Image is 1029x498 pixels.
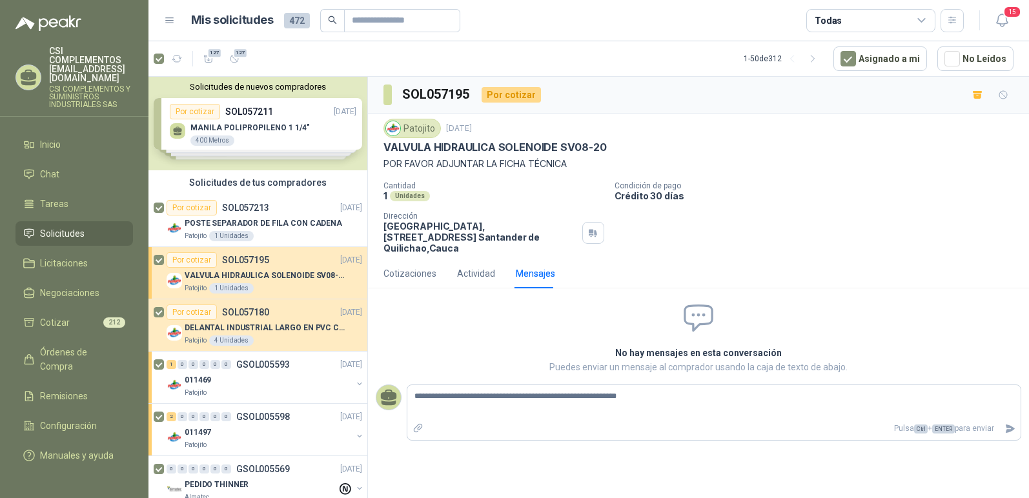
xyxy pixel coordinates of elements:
[49,46,133,83] p: CSI COMPLEMENTOS [EMAIL_ADDRESS][DOMAIN_NAME]
[167,412,176,421] div: 2
[15,281,133,305] a: Negociaciones
[167,304,217,320] div: Por cotizar
[40,389,88,403] span: Remisiones
[178,464,187,473] div: 0
[167,221,182,236] img: Company Logo
[207,48,222,58] span: 127
[185,217,342,230] p: POSTE SEPARADOR DE FILA CON CADENA
[185,426,211,439] p: 011497
[383,190,387,201] p: 1
[15,384,133,408] a: Remisiones
[40,315,70,330] span: Cotizar
[340,359,362,371] p: [DATE]
[429,417,1000,440] p: Pulsa + para enviar
[167,464,176,473] div: 0
[167,482,182,497] img: Company Logo
[185,374,211,386] p: 011469
[221,360,231,369] div: 0
[167,273,182,288] img: Company Logo
[1003,6,1021,18] span: 15
[457,266,495,281] div: Actividad
[516,266,555,281] div: Mensajes
[615,190,1024,201] p: Crédito 30 días
[40,448,114,463] span: Manuales y ayuda
[340,306,362,319] p: [DATE]
[178,360,187,369] div: 0
[386,121,400,135] img: Company Logo
[615,181,1024,190] p: Condición de pago
[185,231,207,241] p: Patojito
[167,252,217,268] div: Por cotizar
[209,231,254,241] div: 1 Unidades
[185,388,207,398] p: Patojito
[15,221,133,246] a: Solicitudes
[185,283,207,294] p: Patojito
[199,412,209,421] div: 0
[383,266,436,281] div: Cotizaciones
[383,181,604,190] p: Cantidad
[40,197,68,211] span: Tareas
[185,440,207,450] p: Patojito
[148,299,367,352] a: Por cotizarSOL057180[DATE] Company LogoDELANTAL INDUSTRIAL LARGO EN PVC COLOR AMARILLOPatojito4 U...
[236,412,290,421] p: GSOL005598
[383,157,1014,171] p: POR FAVOR ADJUNTAR LA FICHA TÉCNICA
[15,310,133,335] a: Cotizar212
[210,464,220,473] div: 0
[167,360,176,369] div: 1
[40,345,121,373] span: Órdenes de Compra
[383,221,577,254] p: [GEOGRAPHIC_DATA], [STREET_ADDRESS] Santander de Quilichao , Cauca
[167,377,182,393] img: Company Logo
[15,192,133,216] a: Tareas
[236,360,290,369] p: GSOL005593
[148,77,367,170] div: Solicitudes de nuevos compradoresPor cotizarSOL057211[DATE] MANILA POLIPROPILENO 1 1/4"400 Metros...
[191,11,274,30] h1: Mis solicitudes
[40,286,99,300] span: Negociaciones
[40,256,88,270] span: Licitaciones
[221,412,231,421] div: 0
[383,212,577,221] p: Dirección
[340,254,362,266] p: [DATE]
[999,417,1021,440] button: Enviar
[188,360,198,369] div: 0
[340,411,362,423] p: [DATE]
[914,424,928,433] span: Ctrl
[40,167,59,181] span: Chat
[224,48,245,69] button: 127
[185,270,345,282] p: VALVULA HIDRAULICA SOLENOIDE SV08-20
[40,137,61,152] span: Inicio
[15,413,133,438] a: Configuración
[167,430,182,445] img: Company Logo
[15,251,133,275] a: Licitaciones
[284,13,310,28] span: 472
[744,48,823,69] div: 1 - 50 de 312
[236,464,290,473] p: GSOL005569
[446,123,472,135] p: [DATE]
[460,346,937,360] h2: No hay mensajes en esta conversación
[40,226,85,241] span: Solicitudes
[328,15,337,25] span: search
[482,87,541,103] div: Por cotizar
[49,85,133,108] p: CSI COMPLEMENTOS Y SUMINISTROS INDUSTRIALES SAS
[209,283,254,294] div: 1 Unidades
[167,409,365,450] a: 2 0 0 0 0 0 GSOL005598[DATE] Company Logo011497Patojito
[199,360,209,369] div: 0
[178,412,187,421] div: 0
[15,132,133,157] a: Inicio
[222,308,269,317] p: SOL057180
[340,463,362,475] p: [DATE]
[407,417,429,440] label: Adjuntar archivos
[210,412,220,421] div: 0
[15,443,133,468] a: Manuales y ayuda
[209,335,254,346] div: 4 Unidades
[188,412,198,421] div: 0
[932,424,955,433] span: ENTER
[15,162,133,186] a: Chat
[221,464,231,473] div: 0
[185,322,345,334] p: DELANTAL INDUSTRIAL LARGO EN PVC COLOR AMARILLO
[937,46,1014,71] button: No Leídos
[383,119,441,138] div: Patojito
[148,170,367,195] div: Solicitudes de tus compradores
[833,46,927,71] button: Asignado a mi
[990,9,1014,32] button: 15
[199,464,209,473] div: 0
